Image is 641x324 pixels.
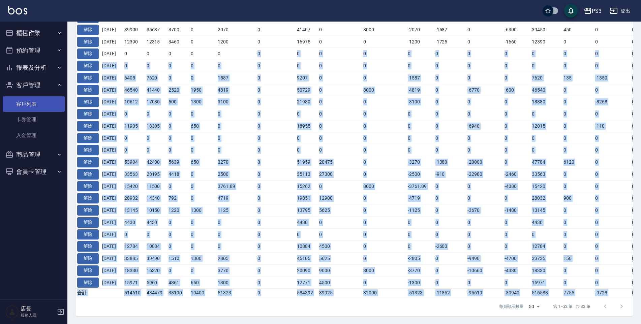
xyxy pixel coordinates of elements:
td: 0 [123,108,145,120]
td: -1200 [406,36,434,48]
td: 0 [123,60,145,72]
td: -4080 [503,180,530,192]
a: 卡券管理 [3,112,65,127]
td: 39900 [123,24,145,36]
td: 0 [362,192,406,204]
td: 0 [434,84,466,96]
td: 0 [317,36,362,48]
td: 0 [317,96,362,108]
td: 0 [562,132,593,144]
td: [DATE] [100,84,123,96]
td: 0 [593,180,631,192]
td: 20475 [317,156,362,168]
td: 0 [167,60,189,72]
td: 18955 [295,120,317,132]
td: 450 [562,24,593,36]
td: 1950 [189,84,216,96]
td: 0 [406,48,434,60]
td: [DATE] [100,192,123,204]
td: -3100 [406,96,434,108]
td: 12315 [145,36,167,48]
button: 客戶管理 [3,76,65,94]
td: 0 [256,168,296,180]
td: -22980 [466,168,503,180]
button: 解除 [77,278,99,288]
td: 18880 [530,96,562,108]
td: 1220 [167,204,189,217]
td: -1587 [406,72,434,84]
td: 47784 [530,156,562,168]
td: 4719 [216,192,256,204]
td: 0 [256,96,296,108]
td: 0 [295,60,317,72]
td: -2460 [503,168,530,180]
td: 0 [317,72,362,84]
button: 解除 [77,25,99,35]
td: 0 [362,108,406,120]
td: 0 [167,132,189,144]
td: 0 [562,108,593,120]
td: 0 [145,60,167,72]
td: 0 [466,36,503,48]
td: [DATE] [100,48,123,60]
td: 0 [593,192,631,204]
td: 0 [189,168,216,180]
td: 10612 [123,96,145,108]
td: 7620 [145,72,167,84]
td: 0 [593,48,631,60]
td: 35113 [295,168,317,180]
td: 0 [295,144,317,156]
td: 0 [406,108,434,120]
button: 解除 [77,253,99,264]
td: 792 [167,192,189,204]
button: PS3 [581,4,604,18]
td: 0 [256,108,296,120]
td: 0 [189,48,216,60]
td: 0 [189,72,216,84]
td: 0 [189,24,216,36]
td: 0 [167,144,189,156]
td: 0 [317,60,362,72]
td: 50729 [295,84,317,96]
td: 0 [434,72,466,84]
button: 解除 [77,133,99,143]
td: 0 [593,24,631,36]
td: 13145 [123,204,145,217]
img: Person [5,305,19,319]
td: 0 [216,144,256,156]
td: 0 [530,132,562,144]
td: 0 [503,144,530,156]
td: -8268 [593,96,631,108]
td: 46540 [530,84,562,96]
td: 8000 [362,180,406,192]
td: 0 [466,108,503,120]
td: 0 [562,60,593,72]
td: 21980 [295,96,317,108]
td: 0 [530,108,562,120]
td: 0 [593,60,631,72]
td: 12900 [317,192,362,204]
td: 11905 [123,120,145,132]
td: -1350 [593,72,631,84]
td: 0 [189,60,216,72]
td: 0 [167,48,189,60]
td: 0 [406,120,434,132]
td: 3460 [167,36,189,48]
td: [DATE] [100,180,123,192]
td: -6770 [466,84,503,96]
td: 39450 [530,24,562,36]
td: 0 [295,48,317,60]
td: 0 [593,84,631,96]
td: 6405 [123,72,145,84]
td: 0 [434,108,466,120]
td: 0 [317,24,362,36]
td: 0 [295,132,317,144]
td: [DATE] [100,36,123,48]
td: -2500 [406,168,434,180]
button: 解除 [77,121,99,131]
td: [DATE] [100,24,123,36]
div: 50 [526,297,542,316]
button: 解除 [77,61,99,71]
td: 8000 [362,84,406,96]
td: -1725 [434,36,466,48]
